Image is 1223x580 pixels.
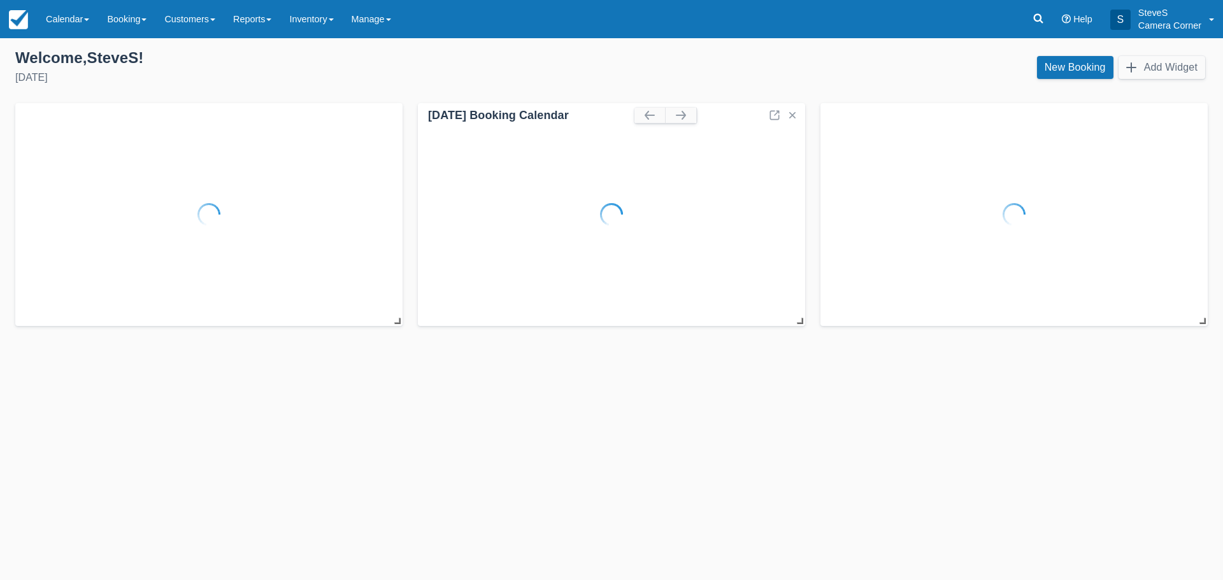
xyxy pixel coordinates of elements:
[1037,56,1113,79] a: New Booking
[1110,10,1131,30] div: S
[15,70,601,85] div: [DATE]
[1138,6,1201,19] p: SteveS
[1073,14,1092,24] span: Help
[1062,15,1071,24] i: Help
[1138,19,1201,32] p: Camera Corner
[9,10,28,29] img: checkfront-main-nav-mini-logo.png
[15,48,601,67] div: Welcome , SteveS !
[1119,56,1205,79] button: Add Widget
